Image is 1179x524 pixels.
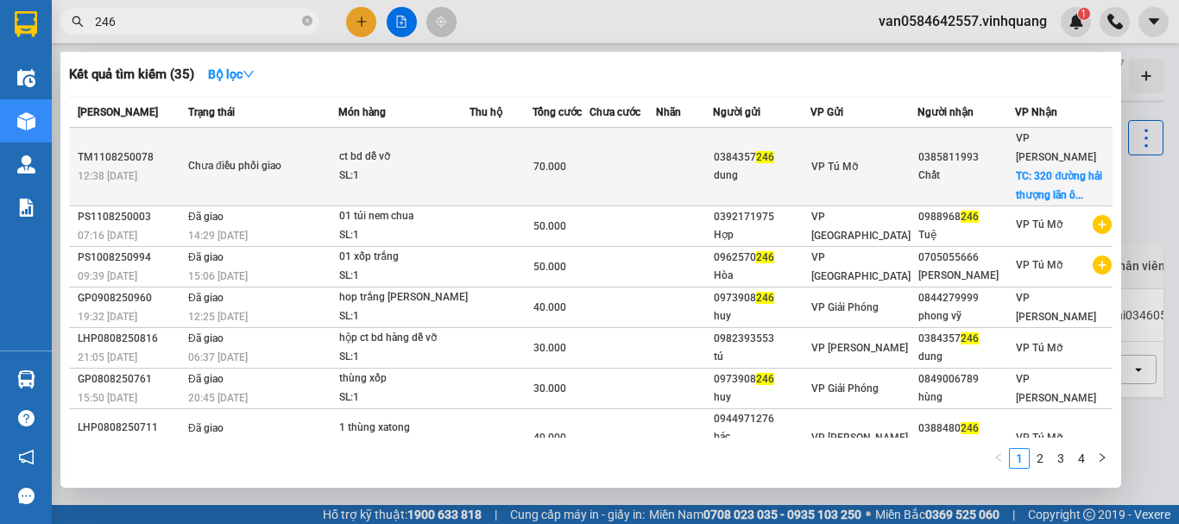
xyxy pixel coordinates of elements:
[339,438,469,457] div: SL: 1
[714,348,810,366] div: tú
[533,301,566,313] span: 40.000
[1016,218,1062,230] span: VP Tú Mỡ
[533,106,582,118] span: Tổng cước
[78,230,137,242] span: 07:16 [DATE]
[78,106,158,118] span: [PERSON_NAME]
[811,432,908,444] span: VP [PERSON_NAME]
[1015,106,1057,118] span: VP Nhận
[188,106,235,118] span: Trạng thái
[756,251,774,263] span: 246
[18,488,35,504] span: message
[533,220,566,232] span: 50.000
[918,330,1014,348] div: 0384357
[339,207,469,226] div: 01 túi nem chua
[339,267,469,286] div: SL: 1
[78,249,183,267] div: PS1008250994
[208,67,255,81] strong: Bộ lọc
[811,382,879,395] span: VP Giải Phóng
[1016,292,1096,323] span: VP [PERSON_NAME]
[1092,448,1113,469] li: Next Page
[918,267,1014,285] div: [PERSON_NAME]
[811,342,908,354] span: VP [PERSON_NAME]
[1092,448,1113,469] button: right
[961,332,979,344] span: 246
[1016,170,1102,201] span: TC: 320 đường hải thượng lãn ô...
[918,208,1014,226] div: 0988968
[78,148,183,167] div: TM1108250078
[918,388,1014,407] div: hùng
[1050,448,1071,469] li: 3
[714,289,810,307] div: 0973908
[1016,259,1062,271] span: VP Tú Mỡ
[194,60,268,88] button: Bộ lọcdown
[1093,215,1112,234] span: plus-circle
[714,388,810,407] div: huy
[188,230,248,242] span: 14:29 [DATE]
[339,148,469,167] div: ct bd dễ vỡ
[811,211,911,242] span: VP [GEOGRAPHIC_DATA]
[1097,452,1107,463] span: right
[78,170,137,182] span: 12:38 [DATE]
[188,157,318,176] div: Chưa điều phối giao
[188,332,224,344] span: Đã giao
[78,351,137,363] span: 21:05 [DATE]
[188,351,248,363] span: 06:37 [DATE]
[533,342,566,354] span: 30.000
[339,369,469,388] div: thùng xốp
[1016,373,1096,404] span: VP [PERSON_NAME]
[17,112,35,130] img: warehouse-icon
[988,448,1009,469] button: left
[1009,448,1030,469] li: 1
[1051,449,1070,468] a: 3
[188,392,248,404] span: 20:45 [DATE]
[339,388,469,407] div: SL: 1
[961,422,979,434] span: 246
[811,161,858,173] span: VP Tú Mỡ
[188,422,224,434] span: Đã giao
[714,330,810,348] div: 0982393553
[339,329,469,348] div: hộp ct bd hàng dễ vỡ
[533,161,566,173] span: 70.000
[1031,449,1050,468] a: 2
[1016,432,1062,444] span: VP Tú Mỡ
[69,66,194,84] h3: Kết quả tìm kiếm ( 35 )
[470,106,502,118] span: Thu hộ
[918,226,1014,244] div: Tuệ
[339,307,469,326] div: SL: 1
[339,248,469,267] div: 01 xốp trắng
[17,69,35,87] img: warehouse-icon
[78,289,183,307] div: GP0908250960
[810,106,843,118] span: VP Gửi
[714,226,810,244] div: Hợp
[714,428,810,464] div: bác [PERSON_NAME]
[533,432,566,444] span: 40.000
[918,167,1014,185] div: Chất
[1016,132,1096,163] span: VP [PERSON_NAME]
[756,373,774,385] span: 246
[1071,448,1092,469] li: 4
[188,211,224,223] span: Đã giao
[95,12,299,31] input: Tìm tên, số ĐT hoặc mã đơn
[918,307,1014,325] div: phong vỹ
[339,348,469,367] div: SL: 1
[714,167,810,185] div: dung
[78,311,137,323] span: 19:32 [DATE]
[713,106,760,118] span: Người gửi
[15,11,37,37] img: logo-vxr
[339,288,469,307] div: hop trắng [PERSON_NAME]
[988,448,1009,469] li: Previous Page
[533,382,566,395] span: 30.000
[811,301,879,313] span: VP Giải Phóng
[918,289,1014,307] div: 0844279999
[756,151,774,163] span: 246
[243,68,255,80] span: down
[18,410,35,426] span: question-circle
[533,261,566,273] span: 50.000
[18,449,35,465] span: notification
[78,419,183,437] div: LHP0808250711
[961,211,979,223] span: 246
[714,307,810,325] div: huy
[188,251,224,263] span: Đã giao
[714,370,810,388] div: 0973908
[1030,448,1050,469] li: 2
